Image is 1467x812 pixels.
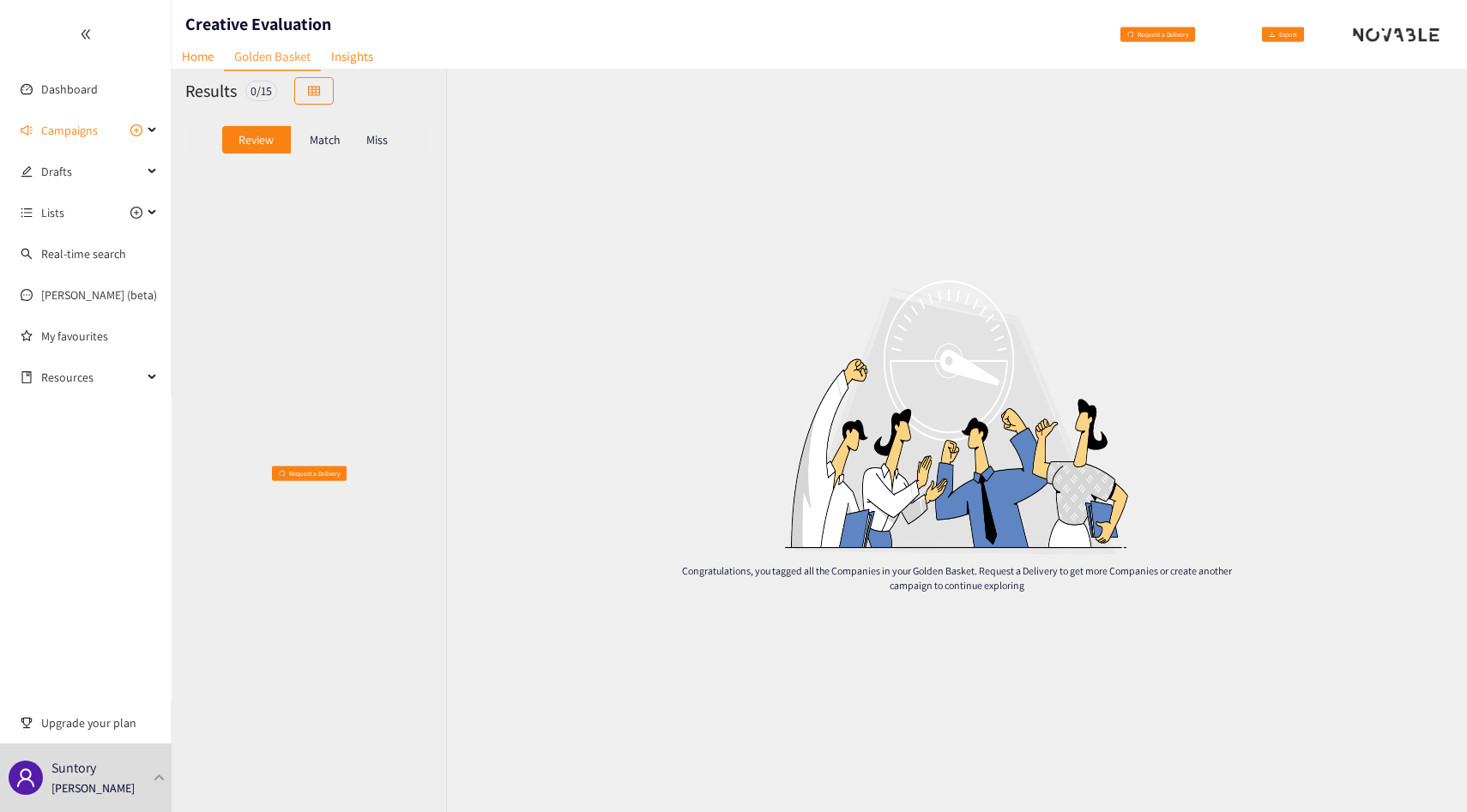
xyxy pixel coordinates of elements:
[51,757,96,779] p: Suntory
[41,81,98,97] a: Dashboard
[1244,21,1322,48] button: downloadExport
[21,165,33,177] span: edit
[130,207,142,219] span: plus-circle
[1381,730,1467,812] div: Widget de chat
[15,767,36,788] span: user
[21,207,33,219] span: unordered-list
[41,360,142,394] span: Resources
[272,464,365,483] span: Request a Delivery
[41,706,158,740] span: Upgrade your plan
[185,79,237,103] h2: Results
[310,133,341,147] p: Match
[661,563,1253,592] p: Congratulations, you tagged all the Companies in your Golden Basket. Request a Delivery to get mo...
[1120,25,1214,44] span: Request a Delivery
[245,81,277,101] div: 0 / 15
[21,371,33,383] span: book
[224,43,321,71] a: Golden Basket
[41,195,64,230] span: Lists
[41,319,158,353] a: My favourites
[366,133,388,147] p: Miss
[51,779,135,797] p: [PERSON_NAME]
[1102,28,1114,42] span: redo
[1276,25,1309,44] span: Export
[185,12,331,36] h1: Creative Evaluation
[41,154,142,189] span: Drafts
[321,43,383,69] a: Insights
[41,113,98,147] span: Campaigns
[308,85,320,99] span: table
[1089,21,1227,48] button: redoRequest a Delivery
[41,246,126,262] a: Real-time search
[21,124,33,136] span: sound
[41,287,157,303] a: [PERSON_NAME] (beta)
[240,460,378,487] button: redoRequest a Delivery
[1257,28,1269,42] span: download
[172,43,224,69] a: Home
[294,77,334,105] button: table
[21,717,33,729] span: trophy
[253,467,265,481] span: redo
[130,124,142,136] span: plus-circle
[1381,730,1467,812] iframe: Chat Widget
[238,133,274,147] p: Review
[80,28,92,40] span: double-left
